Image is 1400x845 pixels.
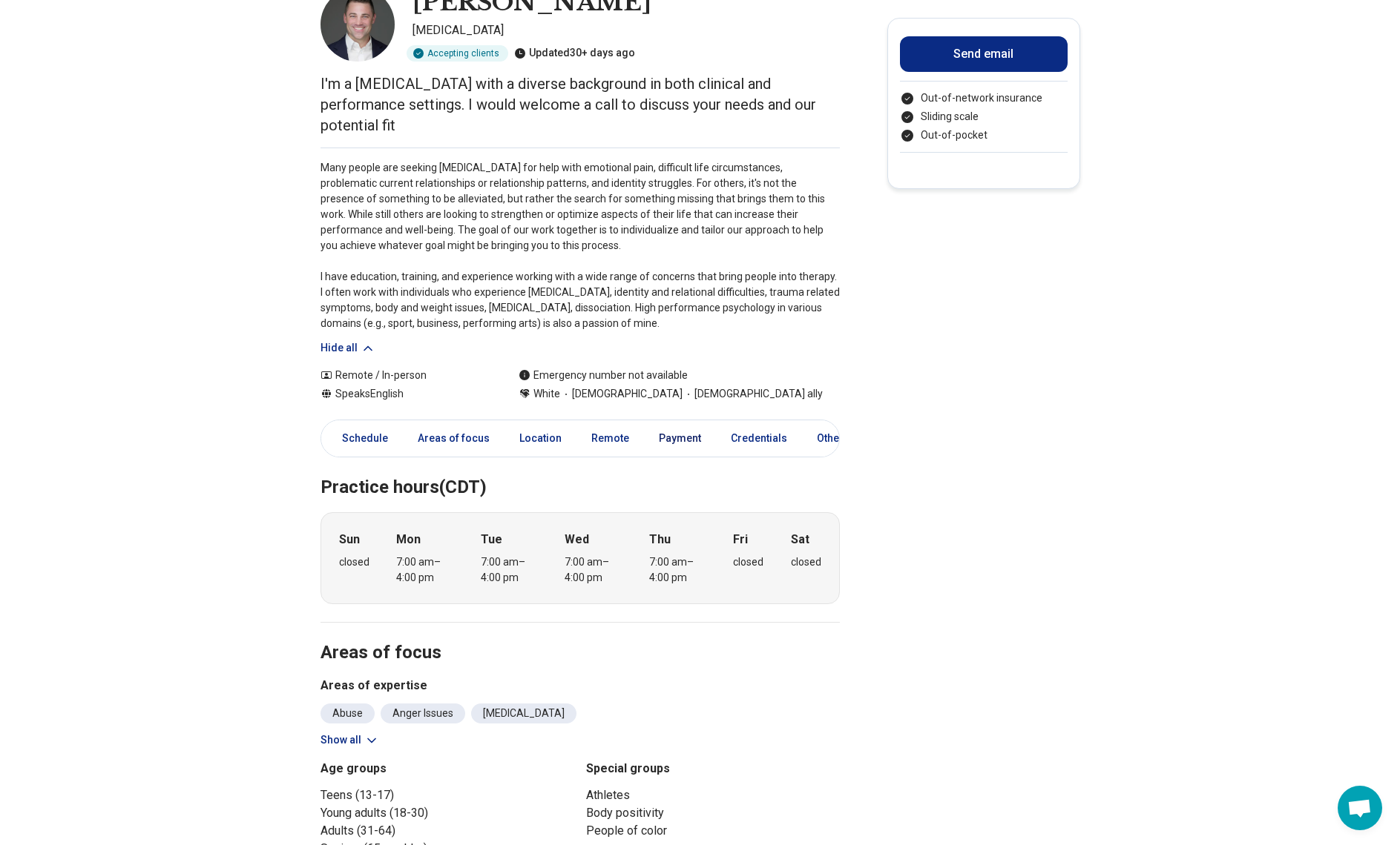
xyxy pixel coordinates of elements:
div: 7:00 am – 4:00 pm [565,554,622,586]
strong: Mon [396,531,421,549]
h2: Areas of focus [321,605,840,666]
span: [DEMOGRAPHIC_DATA] ally [683,386,823,402]
div: 7:00 am – 4:00 pm [649,554,706,586]
strong: Fri [733,531,748,549]
div: Remote / In-person [321,368,489,383]
button: Show all [321,732,379,748]
li: People of color [586,822,840,840]
div: When does the program meet? [321,512,840,604]
a: Location [510,423,571,454]
li: Body positivity [586,804,840,822]
div: closed [791,554,821,570]
strong: Tue [481,531,502,549]
a: Schedule [324,423,397,454]
li: Young adults (18-30) [321,804,574,822]
strong: Thu [649,531,671,549]
span: [DEMOGRAPHIC_DATA] [560,386,683,402]
div: Open chat [1338,786,1382,830]
li: Athletes [586,786,840,804]
a: Payment [650,423,710,454]
li: Adults (31-64) [321,822,574,840]
li: Teens (13-17) [321,786,574,804]
a: Areas of focus [409,423,499,454]
li: Sliding scale [900,109,1068,125]
a: Remote [582,423,638,454]
ul: Payment options [900,90,1068,143]
li: Out-of-network insurance [900,90,1068,106]
h3: Special groups [586,760,840,778]
h2: Practice hours (CDT) [321,440,840,500]
strong: Sat [791,531,809,549]
div: closed [339,554,369,570]
div: Emergency number not available [519,368,688,383]
span: White [533,386,560,402]
p: I'm a [MEDICAL_DATA] with a diverse background in both clinical and performance settings. I would... [321,73,840,136]
p: Many people are seeking [MEDICAL_DATA] for help with emotional pain, difficult life circumstances... [321,160,840,331]
button: Send email [900,36,1068,72]
div: 7:00 am – 4:00 pm [396,554,453,586]
h3: Age groups [321,760,574,778]
a: Credentials [722,423,796,454]
strong: Wed [565,531,589,549]
div: Accepting clients [407,45,508,62]
p: [MEDICAL_DATA] [413,21,840,39]
button: Hide all [321,340,375,356]
li: Abuse [321,703,375,723]
div: 7:00 am – 4:00 pm [481,554,538,586]
h3: Areas of expertise [321,677,840,695]
div: Updated 30+ days ago [514,45,635,62]
a: Other [808,423,861,454]
div: Speaks English [321,386,489,402]
strong: Sun [339,531,360,549]
li: Anger Issues [381,703,465,723]
li: Out-of-pocket [900,127,1068,143]
div: closed [733,554,763,570]
li: [MEDICAL_DATA] [471,703,576,723]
